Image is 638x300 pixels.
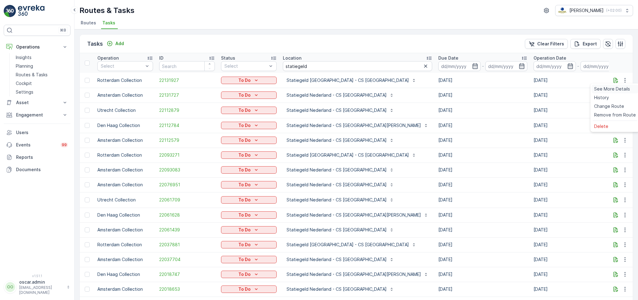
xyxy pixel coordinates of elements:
[4,41,70,53] button: Operations
[583,41,597,47] p: Export
[4,139,70,151] a: Events99
[16,63,33,69] p: Planning
[221,166,277,174] button: To Do
[283,225,398,235] button: Statiegeld Nederland - CS [GEOGRAPHIC_DATA]
[159,122,215,129] a: 22112784
[283,240,420,250] button: Statiegeld [GEOGRAPHIC_DATA] - CS [GEOGRAPHIC_DATA]
[438,61,481,71] input: dd/mm/yyyy
[221,122,277,129] button: To Do
[159,271,215,277] span: 22018747
[283,195,398,205] button: Statiegeld Nederland - CS [GEOGRAPHIC_DATA]
[283,269,432,279] button: Statiegeld Nederland - CS [GEOGRAPHIC_DATA][PERSON_NAME]
[283,61,432,71] input: Search
[537,41,564,47] p: Clear Filters
[555,5,633,16] button: [PERSON_NAME](+02:00)
[238,271,251,277] p: To Do
[85,197,90,202] div: Toggle Row Selected
[530,208,626,222] td: [DATE]
[569,7,604,14] p: [PERSON_NAME]
[435,88,530,103] td: [DATE]
[594,95,609,101] span: History
[525,39,568,49] button: Clear Filters
[530,118,626,133] td: [DATE]
[283,75,420,85] button: Statiegeld [GEOGRAPHIC_DATA] - CS [GEOGRAPHIC_DATA]
[530,163,626,177] td: [DATE]
[221,271,277,278] button: To Do
[283,165,398,175] button: Statiegeld Nederland - CS [GEOGRAPHIC_DATA]
[85,257,90,262] div: Toggle Row Selected
[221,151,277,159] button: To Do
[159,137,215,143] a: 22112579
[159,107,215,113] span: 22112879
[530,133,626,148] td: [DATE]
[5,282,15,292] div: OO
[530,267,626,282] td: [DATE]
[19,279,64,285] p: oscar.admin
[159,61,215,71] input: Search
[530,282,626,297] td: [DATE]
[85,287,90,292] div: Toggle Row Selected
[159,152,215,158] a: 22093271
[221,107,277,114] button: To Do
[97,92,153,98] p: Amsterdam Collection
[435,103,530,118] td: [DATE]
[238,242,251,248] p: To Do
[16,129,68,136] p: Users
[283,135,398,145] button: Statiegeld Nederland - CS [GEOGRAPHIC_DATA]
[435,267,530,282] td: [DATE]
[85,123,90,128] div: Toggle Row Selected
[85,227,90,232] div: Toggle Row Selected
[221,137,277,144] button: To Do
[159,167,215,173] a: 22093083
[287,92,387,98] p: Statiegeld Nederland - CS [GEOGRAPHIC_DATA]
[435,208,530,222] td: [DATE]
[238,256,251,263] p: To Do
[581,61,623,71] input: dd/mm/yyyy
[85,242,90,247] div: Toggle Row Selected
[60,28,66,33] p: ⌘B
[159,242,215,248] a: 22037881
[97,212,153,218] p: Den Haag Collection
[159,77,215,83] a: 22131927
[435,148,530,163] td: [DATE]
[238,137,251,143] p: To Do
[435,163,530,177] td: [DATE]
[238,197,251,203] p: To Do
[238,92,251,98] p: To Do
[19,285,64,295] p: [EMAIL_ADDRESS][DOMAIN_NAME]
[85,108,90,113] div: Toggle Row Selected
[16,72,48,78] p: Routes & Tasks
[283,90,398,100] button: Statiegeld Nederland - CS [GEOGRAPHIC_DATA]
[4,151,70,163] a: Reports
[238,152,251,158] p: To Do
[530,73,626,88] td: [DATE]
[530,148,626,163] td: [DATE]
[159,197,215,203] a: 22061709
[85,167,90,172] div: Toggle Row Selected
[577,62,579,70] p: -
[159,256,215,263] a: 22037704
[287,197,387,203] p: Statiegeld Nederland - CS [GEOGRAPHIC_DATA]
[238,212,251,218] p: To Do
[287,107,387,113] p: Statiegeld Nederland - CS [GEOGRAPHIC_DATA]
[283,210,432,220] button: Statiegeld Nederland - CS [GEOGRAPHIC_DATA][PERSON_NAME]
[16,142,57,148] p: Events
[97,55,119,61] p: Operation
[97,271,153,277] p: Den Haag Collection
[4,126,70,139] a: Users
[594,112,636,118] span: Remove from Route
[435,252,530,267] td: [DATE]
[283,284,398,294] button: Statiegeld Nederland - CS [GEOGRAPHIC_DATA]
[287,152,409,158] p: Statiegeld [GEOGRAPHIC_DATA] - CS [GEOGRAPHIC_DATA]
[16,80,32,87] p: Cockpit
[570,39,601,49] button: Export
[4,109,70,121] button: Engagement
[435,133,530,148] td: [DATE]
[85,78,90,83] div: Toggle Row Selected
